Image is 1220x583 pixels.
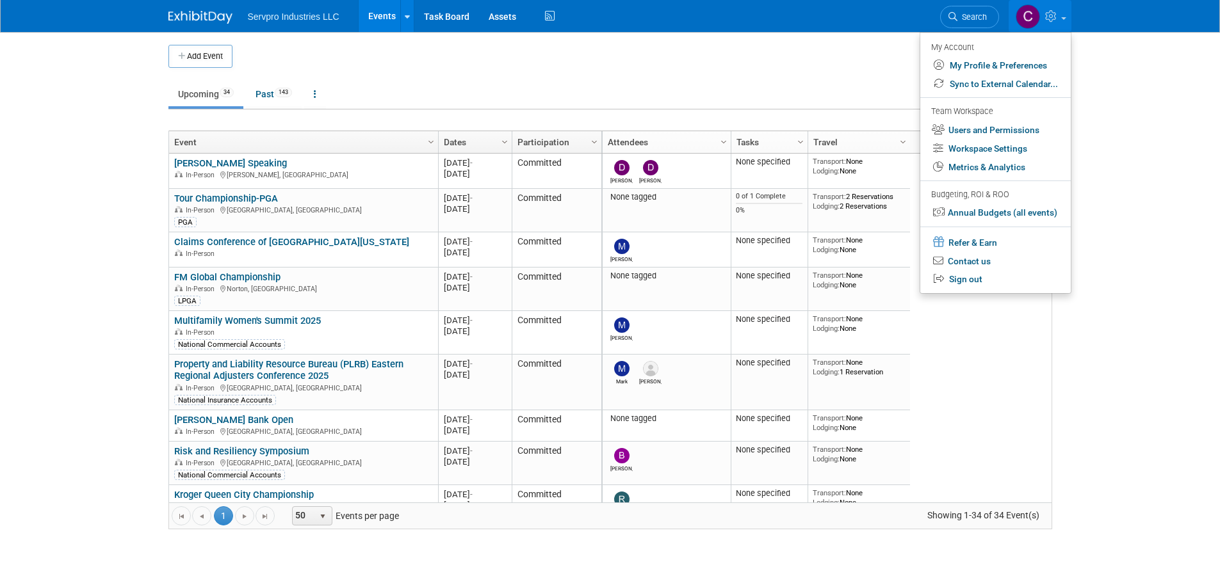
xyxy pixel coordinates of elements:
div: None tagged [607,271,726,281]
div: [DATE] [444,326,506,337]
div: National Commercial Accounts [174,339,285,349]
a: Column Settings [587,131,601,150]
span: Column Settings [795,137,806,147]
div: [DATE] [444,500,506,511]
div: [PERSON_NAME], [GEOGRAPHIC_DATA] [174,169,432,180]
img: Chris Chassagneux [1016,4,1040,29]
td: Committed [512,232,601,268]
div: None specified [736,314,802,324]
span: In-Person [186,250,218,258]
img: Anthony Zubrick [643,361,658,376]
div: Anthony Zubrick [639,376,662,385]
a: Go to the first page [172,506,191,525]
span: Lodging: [813,245,840,254]
div: Delana Conger [639,175,662,184]
div: None None [813,236,905,254]
div: [DATE] [444,204,506,214]
span: Lodging: [813,280,840,289]
div: None specified [736,445,802,455]
a: Sync to External Calendar... [920,75,1071,93]
td: Committed [512,485,601,520]
div: 2 Reservations 2 Reservations [813,192,905,211]
div: [DATE] [444,247,506,258]
a: Go to the previous page [192,506,211,525]
span: Column Settings [500,137,510,147]
span: 1 [214,506,233,525]
span: In-Person [186,285,218,293]
td: Committed [512,311,601,355]
div: None specified [736,488,802,499]
span: Lodging: [813,367,840,376]
img: In-Person Event [175,459,183,465]
div: National Insurance Accounts [174,395,276,405]
div: [DATE] [444,315,506,326]
span: In-Person [186,427,218,436]
span: select [318,511,328,522]
img: ExhibitDay [168,11,232,24]
span: Search [957,12,987,22]
a: [PERSON_NAME] Speaking [174,157,287,169]
div: [DATE] [444,414,506,425]
div: None specified [736,236,802,246]
span: Transport: [813,413,846,422]
a: Travel [813,131,902,153]
span: 143 [275,88,292,97]
div: Township of [GEOGRAPHIC_DATA], [GEOGRAPHIC_DATA] [174,500,432,511]
span: Transport: [813,488,846,497]
a: Participation [517,131,593,153]
a: Claims Conference of [GEOGRAPHIC_DATA][US_STATE] [174,236,409,248]
div: Norton, [GEOGRAPHIC_DATA] [174,283,432,294]
td: Committed [512,268,601,311]
div: None None [813,314,905,333]
div: [DATE] [444,358,506,369]
div: None specified [736,358,802,368]
a: Upcoming34 [168,82,243,106]
a: Go to the next page [235,506,254,525]
span: In-Person [186,459,218,467]
a: Column Settings [717,131,731,150]
img: David Duray [614,160,630,175]
a: Property and Liability Resource Bureau (PLRB) Eastern Regional Adjusters Conference 2025 [174,358,403,382]
a: Column Settings [793,131,808,150]
div: Budgeting, ROI & ROO [931,188,1058,202]
div: PGA [174,217,197,227]
span: 50 [293,507,314,525]
div: [DATE] [444,489,506,500]
span: Go to the last page [260,511,270,522]
a: Search [940,6,999,28]
img: Rick Dubois [614,491,630,507]
div: [DATE] [444,445,506,456]
span: Go to the first page [176,511,186,522]
img: In-Person Event [175,328,183,335]
span: Showing 1-34 of 34 Event(s) [915,506,1051,524]
a: Event [174,131,430,153]
span: Lodging: [813,423,840,432]
img: Delana Conger [643,160,658,175]
span: Servpro Industries LLC [248,12,339,22]
div: National Commercial Accounts [174,470,285,480]
div: [GEOGRAPHIC_DATA], [GEOGRAPHIC_DATA] [174,426,432,436]
img: Mark Bristol [614,361,630,376]
span: In-Person [186,171,218,179]
img: Maria Robertson [614,317,630,333]
button: Add Event [168,45,232,68]
span: - [470,315,473,325]
div: Team Workspace [931,105,1058,119]
div: 0% [736,206,802,215]
span: Transport: [813,192,846,201]
span: Column Settings [426,137,436,147]
div: [GEOGRAPHIC_DATA], [GEOGRAPHIC_DATA] [174,457,432,468]
span: Transport: [813,358,846,367]
td: Committed [512,189,601,232]
span: 34 [220,88,234,97]
span: Events per page [275,506,412,525]
div: [DATE] [444,271,506,282]
span: In-Person [186,206,218,214]
a: Workspace Settings [920,140,1071,158]
td: Committed [512,154,601,189]
span: Lodging: [813,324,840,333]
img: In-Person Event [175,171,183,177]
div: None tagged [607,413,726,424]
a: Refer & Earn [920,232,1071,252]
span: Lodging: [813,454,840,463]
